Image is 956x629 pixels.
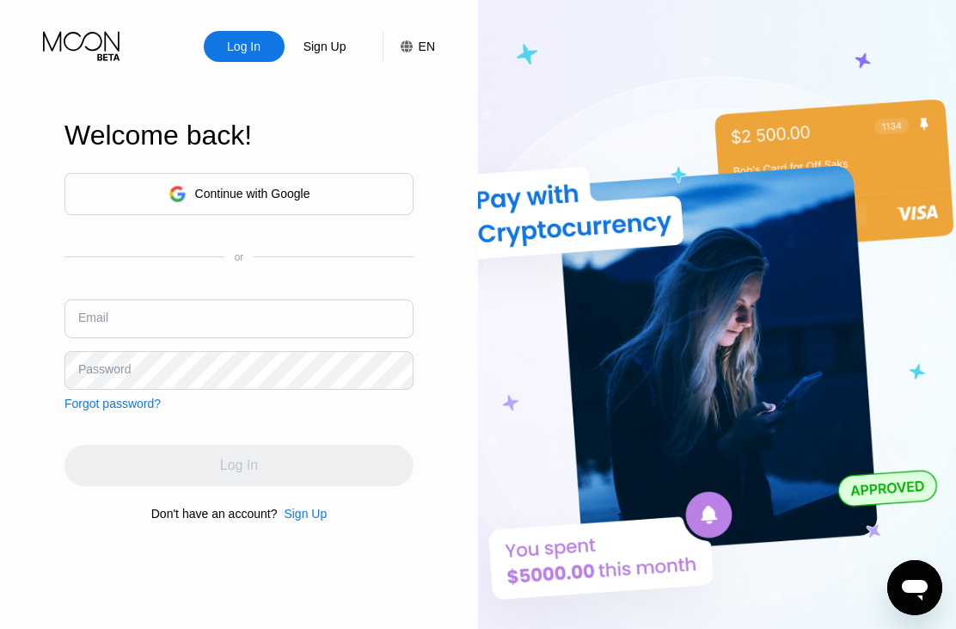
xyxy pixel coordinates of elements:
iframe: Кнопка запуска окна обмена сообщениями [887,560,942,615]
div: Password [78,362,131,376]
div: Email [78,311,108,324]
div: Sign Up [285,31,365,62]
div: or [235,251,244,263]
div: Sign Up [284,507,327,521]
div: Sign Up [302,38,348,55]
div: Log In [204,31,285,62]
div: Forgot password? [64,397,161,410]
div: EN [383,31,435,62]
div: Don't have an account? [151,507,278,521]
div: Log In [225,38,262,55]
div: Welcome back! [64,120,414,151]
div: EN [419,40,435,53]
div: Continue with Google [195,187,310,200]
div: Sign Up [277,507,327,521]
div: Continue with Google [64,173,414,215]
